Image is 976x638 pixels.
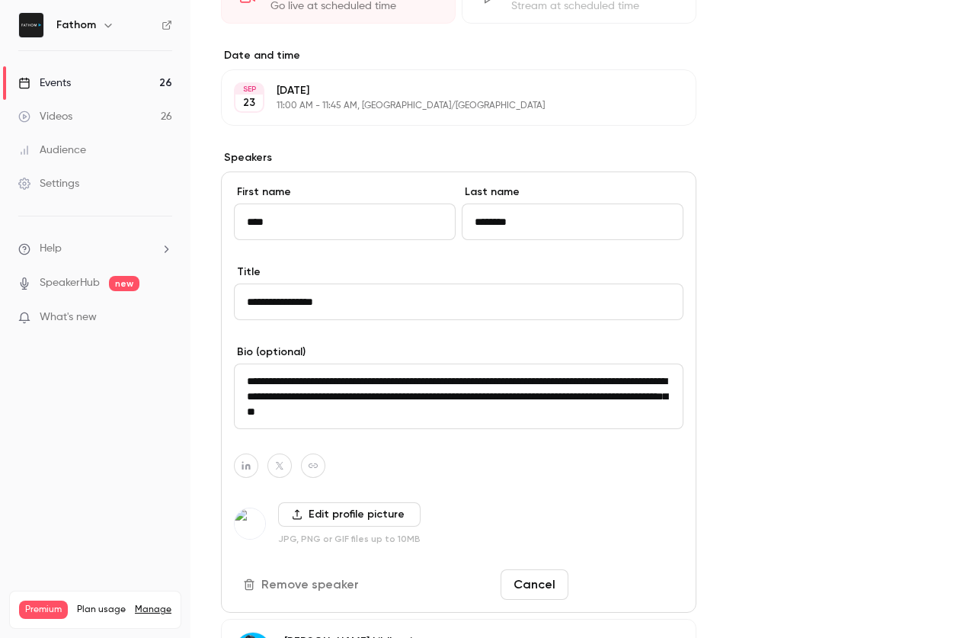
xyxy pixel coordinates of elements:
label: Speakers [221,150,696,165]
span: What's new [40,309,97,325]
p: 11:00 AM - 11:45 AM, [GEOGRAPHIC_DATA]/[GEOGRAPHIC_DATA] [277,100,616,112]
span: Help [40,241,62,257]
label: Edit profile picture [278,502,421,527]
button: Cancel [501,569,568,600]
div: Settings [18,176,79,191]
div: Audience [18,143,86,158]
a: SpeakerHub [40,275,100,291]
div: Events [18,75,71,91]
label: Bio (optional) [234,345,683,360]
span: new [109,276,139,291]
p: 23 [243,95,255,111]
img: Matt Macomber [235,508,265,539]
p: [DATE] [277,83,616,98]
label: Title [234,264,683,280]
div: Videos [18,109,72,124]
label: Last name [462,184,683,200]
button: Save changes [574,569,683,600]
a: Manage [135,604,171,616]
label: First name [234,184,456,200]
span: Plan usage [77,604,126,616]
iframe: Noticeable Trigger [154,311,172,325]
li: help-dropdown-opener [18,241,172,257]
span: Premium [19,601,68,619]
img: Fathom [19,13,43,37]
label: Date and time [221,48,696,63]
p: JPG, PNG or GIF files up to 10MB [278,533,421,545]
button: Remove speaker [234,569,371,600]
h6: Fathom [56,18,96,33]
div: SEP [235,84,263,95]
